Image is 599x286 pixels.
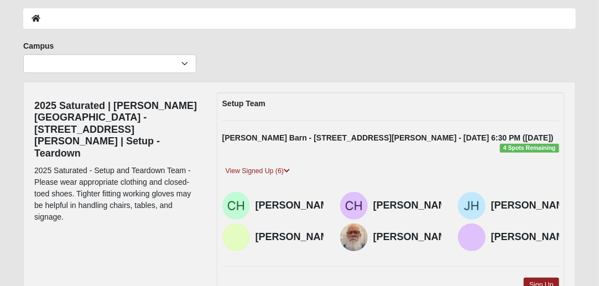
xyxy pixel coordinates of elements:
[222,223,250,251] img: Larry Weeks
[340,192,368,220] img: Colby Hollingsworth
[458,223,486,251] img: Renee Carrow
[373,200,457,212] h4: [PERSON_NAME]
[222,192,250,220] img: Chase Hansen
[373,231,457,243] h4: [PERSON_NAME]
[256,200,339,212] h4: [PERSON_NAME]
[34,165,200,223] p: 2025 Saturated - Setup and Teardown Team - Please wear appropriate clothing and closed-toed shoes...
[222,165,293,177] a: View Signed Up (6)
[491,231,575,243] h4: [PERSON_NAME]
[340,223,368,251] img: Michael Goad
[23,40,54,51] label: Campus
[256,231,339,243] h4: [PERSON_NAME]
[34,100,200,160] h4: 2025 Saturated | [PERSON_NAME][GEOGRAPHIC_DATA] - [STREET_ADDRESS][PERSON_NAME] | Setup - Teardown
[222,133,554,142] strong: [PERSON_NAME] Barn - [STREET_ADDRESS][PERSON_NAME] - [DATE] 6:30 PM ([DATE])
[222,99,265,108] strong: Setup Team
[458,192,486,220] img: Jennifer Hansen
[500,144,559,153] span: 4 Spots Remaining
[491,200,575,212] h4: [PERSON_NAME]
